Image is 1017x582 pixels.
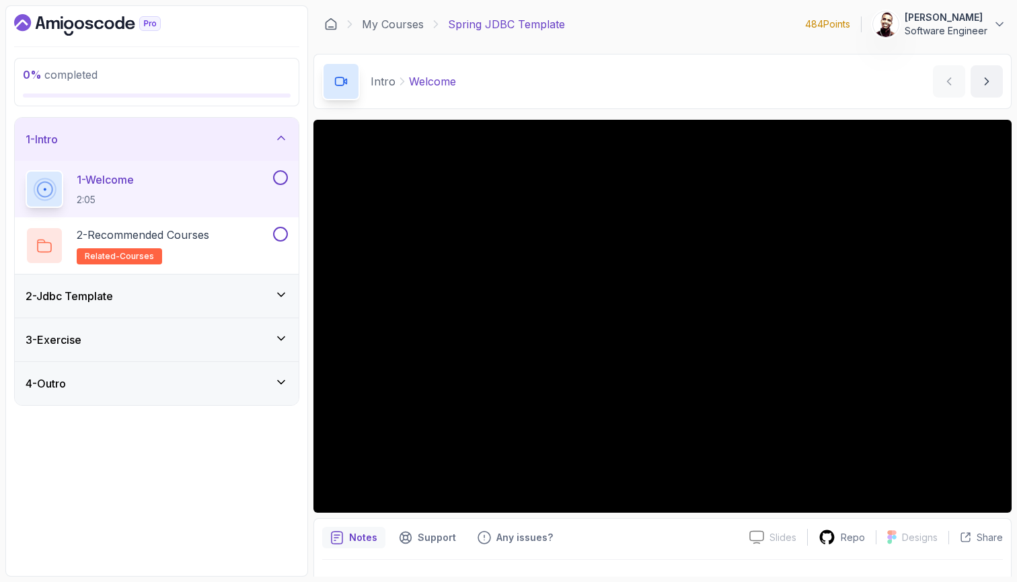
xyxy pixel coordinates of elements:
p: Designs [902,531,938,544]
p: 2:05 [77,193,134,207]
h3: 1 - Intro [26,131,58,147]
button: 3-Exercise [15,318,299,361]
p: Software Engineer [905,24,987,38]
h3: 2 - Jdbc Template [26,288,113,304]
span: completed [23,68,98,81]
iframe: chat widget [961,528,1004,569]
h3: 3 - Exercise [26,332,81,348]
p: Welcome [409,73,456,89]
p: Intro [371,73,396,89]
button: user profile image[PERSON_NAME]Software Engineer [872,11,1006,38]
p: Support [418,531,456,544]
h3: 4 - Outro [26,375,66,392]
iframe: chat widget [761,285,1004,521]
span: related-courses [85,251,154,262]
button: 1-Intro [15,118,299,161]
button: next content [971,65,1003,98]
p: Repo [841,531,865,544]
button: notes button [322,527,385,548]
p: 484 Points [805,17,850,31]
a: Dashboard [14,14,192,36]
p: 1 - Welcome [77,172,134,188]
a: My Courses [362,16,424,32]
button: 4-Outro [15,362,299,405]
button: Share [948,531,1003,544]
p: Spring JDBC Template [448,16,565,32]
span: 0 % [23,68,42,81]
iframe: 1 - Hi [313,120,1012,513]
button: Support button [391,527,464,548]
p: Slides [769,531,796,544]
a: Dashboard [324,17,338,31]
button: 2-Recommended Coursesrelated-courses [26,227,288,264]
p: Any issues? [496,531,553,544]
p: [PERSON_NAME] [905,11,987,24]
p: Notes [349,531,377,544]
button: previous content [933,65,965,98]
button: 2-Jdbc Template [15,275,299,318]
img: user profile image [873,11,899,37]
button: Feedback button [469,527,561,548]
button: 1-Welcome2:05 [26,170,288,208]
a: Repo [808,529,876,546]
p: 2 - Recommended Courses [77,227,209,243]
